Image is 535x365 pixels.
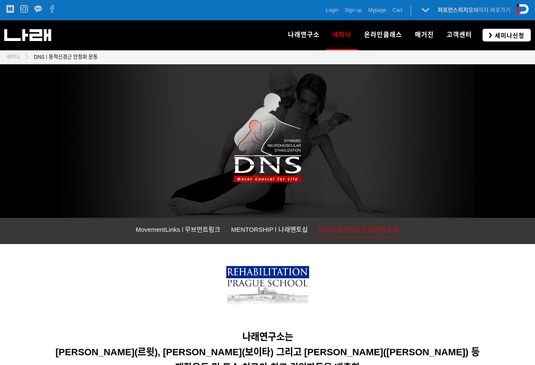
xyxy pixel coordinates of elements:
a: 나래연구소 [282,20,326,50]
img: 7bd3899b73cc6.png [226,266,309,310]
span: 세미나 [332,28,351,41]
span: 매거진 [415,31,434,38]
span: MovementLinks l 무브먼트링크 [136,226,221,233]
a: MENTORSHIP l 나래멘토십 [231,224,307,237]
a: Sign up [345,6,362,14]
span: 나래연구소 [288,31,320,38]
span: 온라인클래스 [364,31,402,38]
a: 고객센터 [440,20,478,50]
a: MovementLinks l 무브먼트링크 [136,224,221,237]
a: Login [326,6,338,14]
a: 퍼포먼스피지오페이지 바로가기 [438,7,510,13]
a: 온라인클래스 [358,20,409,50]
a: DNS l 동적신경근 안정화 운동 [30,53,98,61]
span: [PERSON_NAME](르윗), [PERSON_NAME](보이타) 그리고 [PERSON_NAME]([PERSON_NAME]) 등 [55,347,480,357]
span: DNS l 동적신경근 안정화 운동 [318,226,400,233]
a: 매거진 [409,20,440,50]
span: 나래연구소는 [242,332,293,342]
a: Mypage [368,6,387,14]
a: 세미나 [6,53,20,61]
a: Cart [392,6,402,14]
span: 세미나신청 [492,31,524,40]
span: DNS l 동적신경근 안정화 운동 [34,54,98,60]
a: DNS l 동적신경근 안정화 운동 [318,224,400,238]
span: MENTORSHIP l 나래멘토십 [231,226,307,233]
span: 고객센터 [447,31,472,38]
a: 세미나 [326,20,358,50]
strong: 퍼포먼스피지오 [438,7,473,13]
span: 세미나 [6,54,20,60]
a: 세미나신청 [483,29,531,41]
